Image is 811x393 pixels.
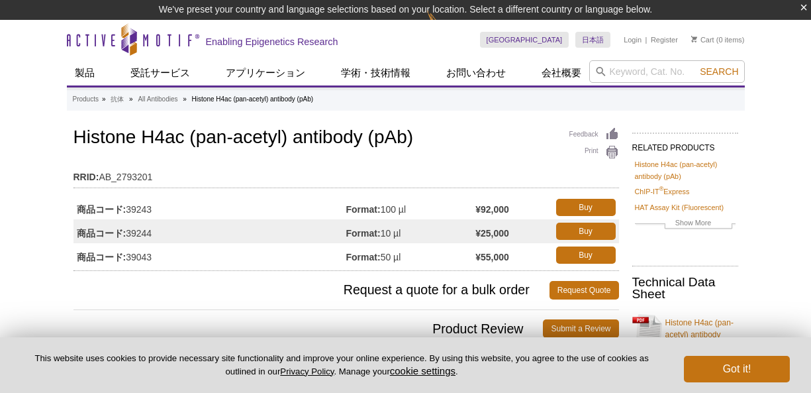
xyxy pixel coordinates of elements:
[129,95,133,103] li: »
[645,32,647,48] li: |
[346,227,381,239] strong: Format:
[438,60,514,85] a: お問い合わせ
[73,171,99,183] strong: RRID:
[138,93,177,105] a: All Antibodies
[651,35,678,44] a: Register
[73,319,544,338] span: Product Review
[280,366,334,376] a: Privacy Policy
[624,35,642,44] a: Login
[346,196,476,219] td: 100 µl
[390,365,455,376] button: cookie settings
[569,145,619,160] a: Print
[700,66,738,77] span: Search
[475,227,509,239] strong: ¥25,000
[73,281,549,300] span: Request a quote for a bulk order
[696,66,742,78] button: Search
[73,163,619,184] td: AB_2793201
[346,251,381,263] strong: Format:
[691,35,714,44] a: Cart
[102,95,106,103] li: »
[556,199,616,216] a: Buy
[73,243,346,267] td: 39043
[589,60,745,83] input: Keyword, Cat. No.
[632,309,738,353] a: Histone H4ac (pan-acetyl) antibody (pAb)
[218,60,313,85] a: アプリケーション
[206,36,338,48] h2: Enabling Epigenetics Research
[635,217,736,232] a: Show More
[21,353,662,378] p: This website uses cookies to provide necessary site functionality and improve your online experie...
[192,95,313,103] li: Histone H4ac (pan-acetyl) antibody (pAb)
[346,203,381,215] strong: Format:
[77,227,126,239] strong: 商品コード:
[77,203,126,215] strong: 商品コード:
[77,251,126,263] strong: 商品コード:
[122,60,198,85] a: 受託サービス
[632,133,738,156] h2: RELATED PRODUCTS
[569,127,619,142] a: Feedback
[73,127,619,150] h1: Histone H4ac (pan-acetyl) antibody (pAb)
[684,356,790,382] button: Got it!
[475,251,509,263] strong: ¥55,000
[346,219,476,243] td: 10 µl
[635,186,690,197] a: ChIP-IT®Express
[635,201,724,213] a: HAT Assay Kit (Fluorescent)
[73,196,346,219] td: 39243
[333,60,418,85] a: 学術・技術情報
[73,219,346,243] td: 39244
[549,281,619,300] a: Request Quote
[427,10,462,41] img: Change Here
[556,247,616,264] a: Buy
[111,93,124,105] a: 抗体
[475,203,509,215] strong: ¥92,000
[67,60,103,85] a: 製品
[543,319,618,338] a: Submit a Review
[691,32,745,48] li: (0 items)
[575,32,610,48] a: 日本語
[635,158,736,182] a: Histone H4ac (pan-acetyl) antibody (pAb)
[691,36,697,42] img: Your Cart
[632,276,738,300] h2: Technical Data Sheet
[659,186,664,193] sup: ®
[183,95,187,103] li: »
[534,60,589,85] a: 会社概要
[480,32,569,48] a: [GEOGRAPHIC_DATA]
[73,93,99,105] a: Products
[556,223,616,240] a: Buy
[346,243,476,267] td: 50 µl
